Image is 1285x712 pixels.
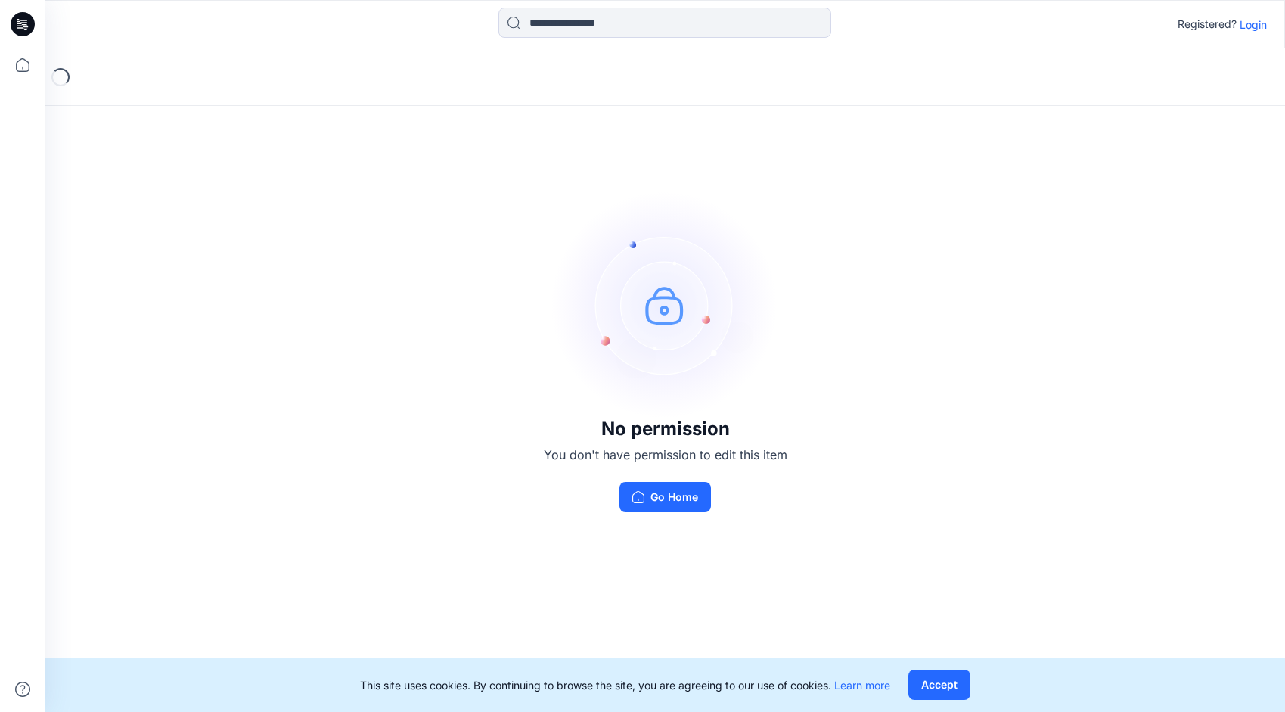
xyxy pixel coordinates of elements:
[619,482,711,512] button: Go Home
[552,191,779,418] img: no-perm.svg
[908,670,970,700] button: Accept
[544,418,787,440] h3: No permission
[360,677,890,693] p: This site uses cookies. By continuing to browse the site, you are agreeing to our use of cookies.
[1240,17,1267,33] p: Login
[1178,15,1237,33] p: Registered?
[834,679,890,692] a: Learn more
[544,446,787,464] p: You don't have permission to edit this item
